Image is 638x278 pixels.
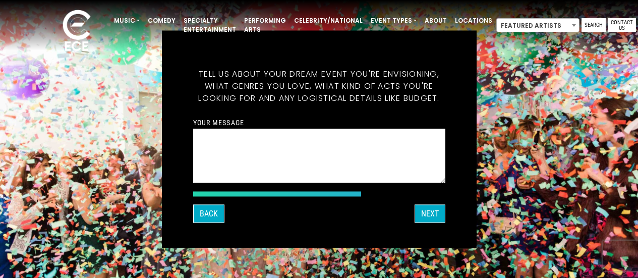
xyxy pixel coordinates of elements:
[193,118,244,127] label: Your message
[582,18,606,32] a: Search
[180,12,240,38] a: Specialty Entertainment
[193,55,445,116] h5: Tell us about your dream event you're envisioning, what genres you love, what kind of acts you're...
[144,12,180,29] a: Comedy
[608,18,636,32] a: Contact Us
[51,7,102,56] img: ece_new_logo_whitev2-1.png
[497,19,579,33] span: Featured Artists
[421,12,451,29] a: About
[367,12,421,29] a: Event Types
[193,204,224,223] button: Back
[415,204,445,223] button: Next
[496,18,579,32] span: Featured Artists
[240,12,290,38] a: Performing Arts
[290,12,367,29] a: Celebrity/National
[110,12,144,29] a: Music
[451,12,496,29] a: Locations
